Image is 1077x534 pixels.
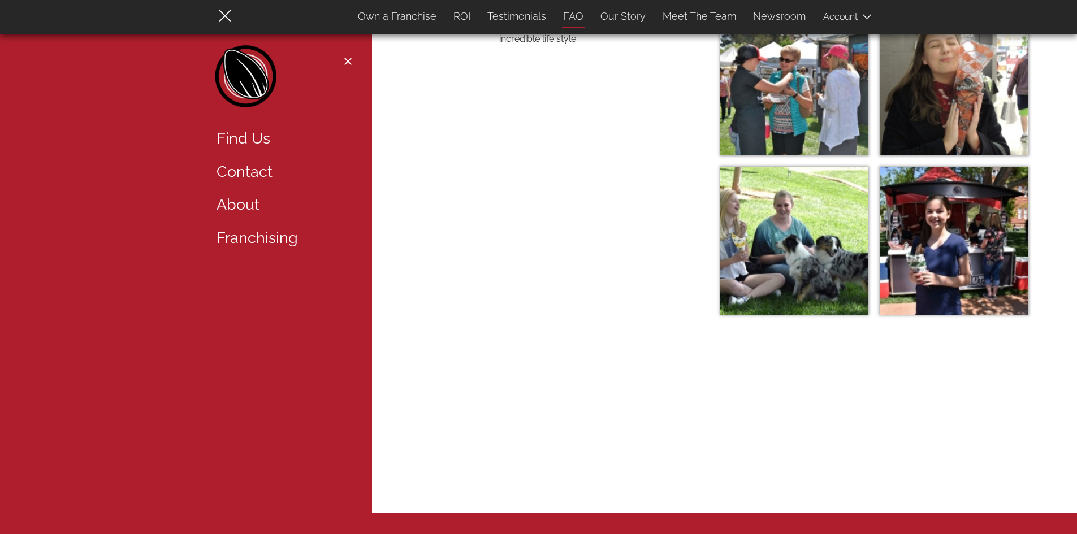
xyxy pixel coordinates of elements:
a: FAQ [555,5,592,28]
a: About [208,188,355,222]
img: Abby in front of a Totally Nutz kiosk [880,167,1028,315]
a: Contact [208,155,355,189]
a: Our Story [592,5,654,28]
a: Testimonials [479,5,555,28]
a: Newsroom [745,5,814,28]
a: Own a Franchise [349,5,445,28]
img: Sharon with Totally Nutz team members [720,7,868,155]
img: Hilary and friend with two dogs [720,167,868,315]
a: Meet The Team [654,5,745,28]
a: ROI [445,5,479,28]
a: Home [214,45,279,113]
img: Tiffany holding a polybag of cinnamon roasted nuts [880,7,1028,155]
a: Find Us [208,122,355,155]
a: Franchising [208,222,355,255]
